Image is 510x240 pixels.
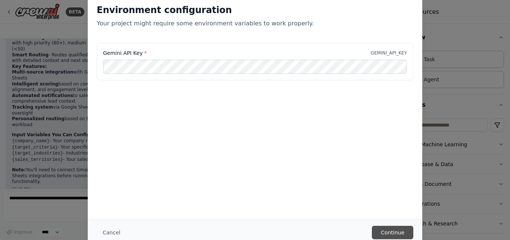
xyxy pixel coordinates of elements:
[103,49,147,57] label: Gemini API Key
[372,226,413,239] button: Continue
[97,4,413,16] h2: Environment configuration
[371,50,407,56] p: GEMINI_API_KEY
[97,19,413,28] p: Your project might require some environment variables to work properly.
[97,226,126,239] button: Cancel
